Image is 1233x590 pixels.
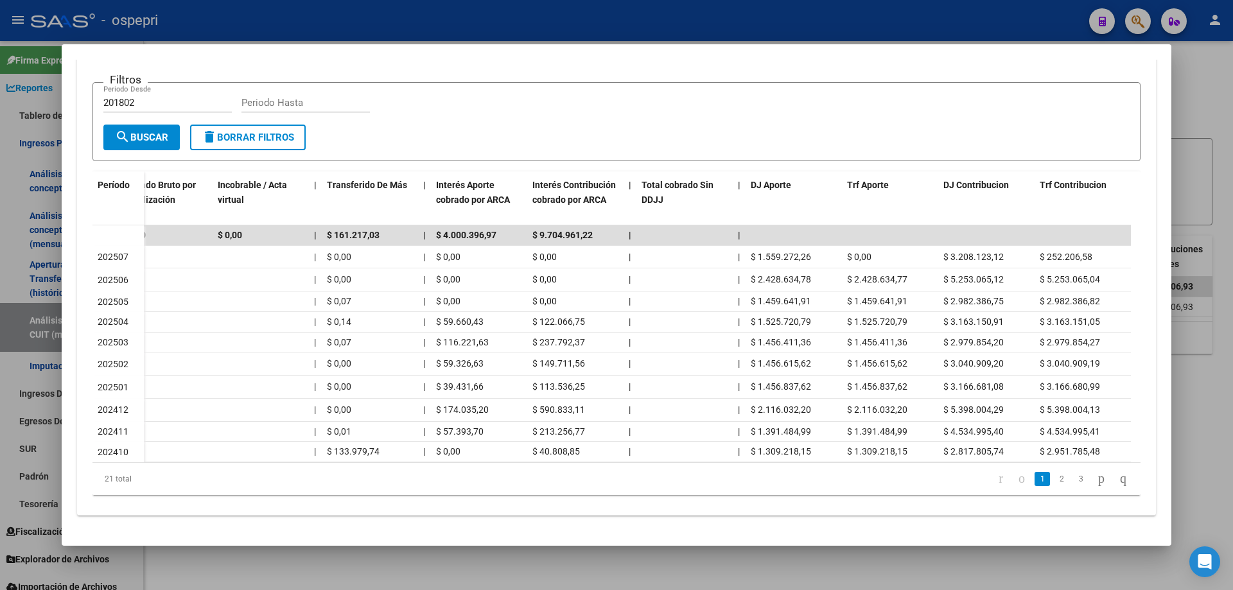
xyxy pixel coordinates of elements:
span: | [314,296,316,306]
span: $ 116.221,63 [436,337,489,347]
span: | [314,404,316,415]
span: | [738,252,740,262]
span: $ 5.398.004,13 [1040,404,1100,415]
span: Buscar [115,132,168,143]
div: Open Intercom Messenger [1189,546,1220,577]
span: DJ Aporte [751,180,791,190]
h3: Filtros [103,73,148,87]
span: | [423,296,425,306]
span: $ 1.456.615,62 [847,358,907,369]
span: $ 3.163.150,91 [943,317,1004,327]
span: $ 4.000.396,97 [436,230,496,240]
span: | [629,230,631,240]
datatable-header-cell: Interés Contribución cobrado por ARCA [527,171,624,228]
span: $ 1.456.615,62 [751,358,811,369]
span: $ 59.326,63 [436,358,484,369]
span: | [423,274,425,284]
span: | [314,426,316,437]
span: 202505 [98,297,128,307]
span: $ 0,00 [436,274,460,284]
span: $ 213.256,77 [532,426,585,437]
span: $ 39.431,66 [436,381,484,392]
datatable-header-cell: DJ Aporte [746,171,842,228]
span: Trf Contribucion [1040,180,1106,190]
span: | [423,317,425,327]
span: $ 0,00 [436,446,460,456]
span: 202411 [98,426,128,437]
span: | [423,404,425,415]
span: $ 57.393,70 [436,426,484,437]
span: Trf Aporte [847,180,889,190]
li: page 3 [1071,468,1090,490]
span: $ 133.979,74 [327,446,380,456]
span: | [629,358,631,369]
a: go to first page [993,472,1009,486]
span: | [314,274,316,284]
span: $ 3.166.681,08 [943,381,1004,392]
span: $ 3.208.123,12 [943,252,1004,262]
span: $ 4.534.995,40 [943,426,1004,437]
span: | [738,274,740,284]
datatable-header-cell: | [624,171,636,228]
span: | [629,446,631,456]
span: $ 5.398.004,29 [943,404,1004,415]
li: page 1 [1033,468,1052,490]
button: Borrar Filtros [190,125,306,150]
span: $ 1.459.641,91 [847,296,907,306]
span: $ 2.428.634,77 [847,274,907,284]
span: | [423,230,426,240]
a: go to next page [1092,472,1110,486]
datatable-header-cell: DJ Contribucion [938,171,1035,228]
datatable-header-cell: Transferido De Más [322,171,418,228]
span: $ 5.253.065,04 [1040,274,1100,284]
span: | [629,180,631,190]
span: $ 2.979.854,20 [943,337,1004,347]
span: 202502 [98,359,128,369]
span: | [738,337,740,347]
span: $ 3.163.151,05 [1040,317,1100,327]
span: | [629,337,631,347]
span: $ 1.459.641,91 [751,296,811,306]
span: | [314,381,316,392]
span: | [738,230,740,240]
a: go to last page [1114,472,1132,486]
span: | [738,381,740,392]
span: $ 4.534.995,41 [1040,426,1100,437]
span: | [314,358,316,369]
span: | [629,252,631,262]
span: $ 2.979.854,27 [1040,337,1100,347]
span: $ 0,00 [532,274,557,284]
span: | [423,446,425,456]
span: $ 590.833,11 [532,404,585,415]
span: 202501 [98,382,128,392]
span: | [423,180,426,190]
span: Borrar Filtros [202,132,294,143]
span: $ 0,00 [327,274,351,284]
span: | [314,180,317,190]
span: | [738,358,740,369]
span: $ 0,07 [327,337,351,347]
span: 202506 [98,275,128,285]
span: | [423,252,425,262]
span: $ 0,07 [327,296,351,306]
span: $ 0,00 [847,252,871,262]
span: | [738,446,740,456]
datatable-header-cell: Trf Contribucion [1035,171,1131,228]
span: $ 1.525.720,79 [847,317,907,327]
span: $ 3.166.680,99 [1040,381,1100,392]
span: 202412 [98,404,128,415]
span: | [629,274,631,284]
a: 3 [1073,472,1089,486]
span: $ 0,00 [532,296,557,306]
span: | [314,252,316,262]
span: $ 5.253.065,12 [943,274,1004,284]
datatable-header-cell: Interés Aporte cobrado por ARCA [431,171,527,228]
span: $ 0,00 [436,252,460,262]
span: | [738,404,740,415]
span: $ 122.066,75 [532,317,585,327]
a: go to previous page [1013,472,1031,486]
span: Interés Contribución cobrado por ARCA [532,180,616,205]
mat-icon: delete [202,129,217,144]
span: $ 149.711,56 [532,358,585,369]
span: $ 9.704.961,22 [532,230,593,240]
